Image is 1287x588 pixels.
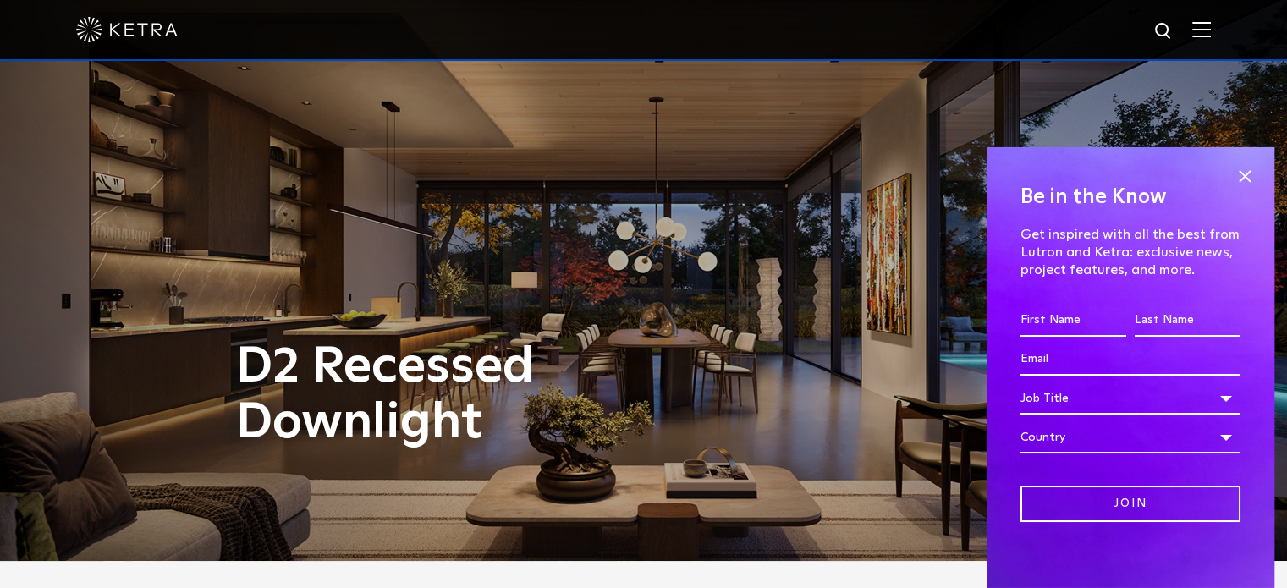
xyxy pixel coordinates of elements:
input: Join [1020,486,1240,522]
input: Email [1020,343,1240,376]
input: First Name [1020,305,1126,337]
p: Get inspired with all the best from Lutron and Ketra: exclusive news, project features, and more. [1020,226,1240,278]
h1: D2 Recessed Downlight [236,339,714,451]
h4: Be in the Know [1020,181,1240,213]
img: search icon [1153,21,1174,42]
img: ketra-logo-2019-white [76,17,178,42]
div: Country [1020,421,1240,453]
input: Last Name [1135,305,1240,337]
div: Job Title [1020,382,1240,415]
img: Hamburger%20Nav.svg [1192,21,1211,37]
